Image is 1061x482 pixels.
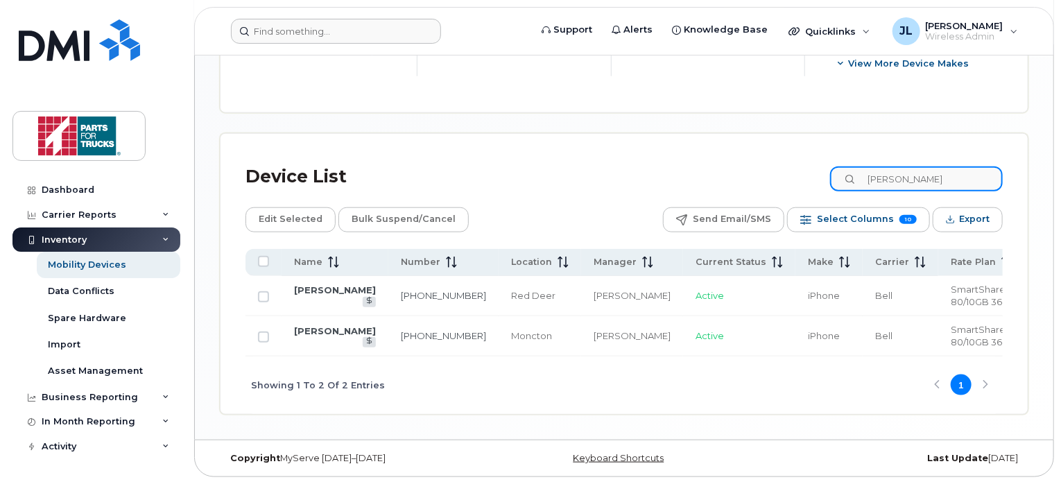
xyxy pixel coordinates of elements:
[594,329,671,343] div: [PERSON_NAME]
[553,23,592,37] span: Support
[294,256,322,268] span: Name
[787,207,930,232] button: Select Columns 10
[899,215,917,224] span: 10
[573,453,664,463] a: Keyboard Shortcuts
[693,209,771,230] span: Send Email/SMS
[594,289,671,302] div: [PERSON_NAME]
[817,209,894,230] span: Select Columns
[245,159,347,195] div: Device List
[662,16,777,44] a: Knowledge Base
[251,375,385,395] span: Showing 1 To 2 Of 2 Entries
[511,290,555,301] span: Red Deer
[899,23,913,40] span: JL
[779,17,880,45] div: Quicklinks
[827,51,981,76] button: View More Device Makes
[352,209,456,230] span: Bulk Suspend/Cancel
[245,207,336,232] button: Edit Selected
[623,23,653,37] span: Alerts
[875,256,909,268] span: Carrier
[401,290,486,301] a: [PHONE_NUMBER]
[259,209,322,230] span: Edit Selected
[602,16,662,44] a: Alerts
[848,57,969,70] span: View More Device Makes
[808,290,840,301] span: iPhone
[926,20,1003,31] span: [PERSON_NAME]
[401,330,486,341] a: [PHONE_NUMBER]
[363,337,376,347] a: View Last Bill
[951,375,972,395] button: Page 1
[951,324,1010,348] span: SmartShare 80/10GB 36M
[951,284,1010,308] span: SmartShare 80/10GB 36M
[511,256,552,268] span: Location
[830,166,1003,191] input: Search Device List ...
[927,453,988,463] strong: Last Update
[532,16,602,44] a: Support
[875,330,892,341] span: Bell
[220,453,490,464] div: MyServe [DATE]–[DATE]
[231,19,441,44] input: Find something...
[511,330,552,341] span: Moncton
[663,207,784,232] button: Send Email/SMS
[594,256,637,268] span: Manager
[759,453,1028,464] div: [DATE]
[883,17,1028,45] div: Jessica Lam
[294,284,376,295] a: [PERSON_NAME]
[401,256,440,268] span: Number
[875,290,892,301] span: Bell
[805,26,856,37] span: Quicklinks
[933,207,1003,232] button: Export
[808,256,834,268] span: Make
[338,207,469,232] button: Bulk Suspend/Cancel
[951,256,996,268] span: Rate Plan
[684,23,768,37] span: Knowledge Base
[696,290,724,301] span: Active
[230,453,280,463] strong: Copyright
[294,325,376,336] a: [PERSON_NAME]
[959,209,990,230] span: Export
[696,330,724,341] span: Active
[363,297,376,307] a: View Last Bill
[926,31,1003,42] span: Wireless Admin
[696,256,766,268] span: Current Status
[808,330,840,341] span: iPhone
